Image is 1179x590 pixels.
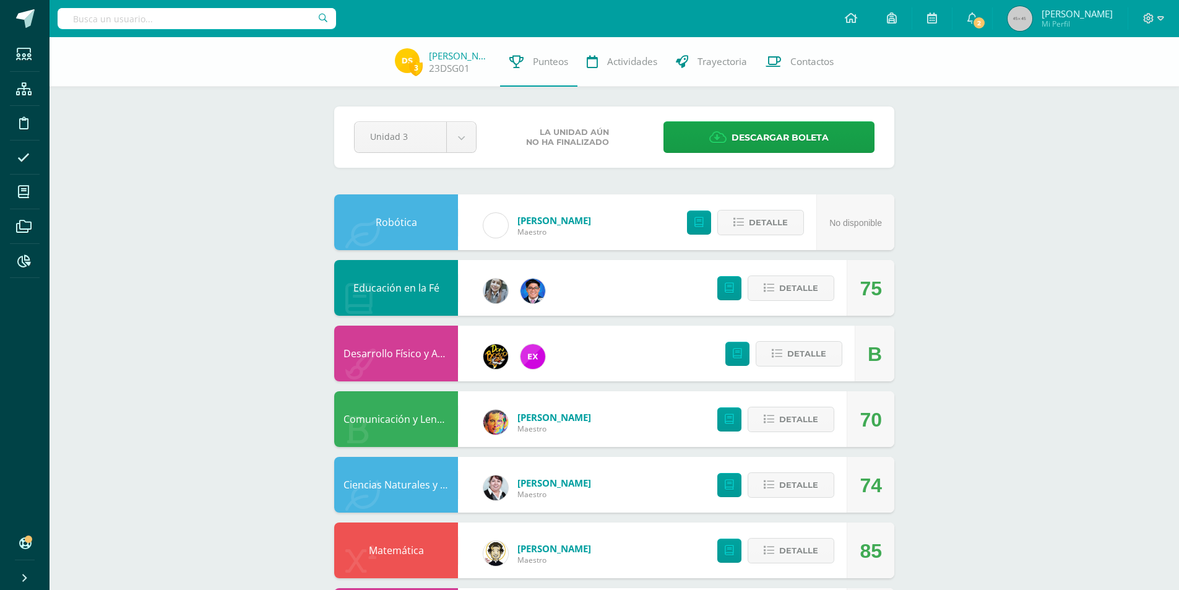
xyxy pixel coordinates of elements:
div: Desarrollo Físico y Artístico [334,326,458,381]
a: Punteos [500,37,577,87]
span: Actividades [607,55,657,68]
span: Detalle [749,211,788,234]
span: [PERSON_NAME] [1042,7,1113,20]
div: Comunicación y Lenguaje L.1 [334,391,458,447]
div: Educación en la Fé [334,260,458,316]
a: Desarrollo Físico y Artístico [343,347,470,360]
img: 21dcd0747afb1b787494880446b9b401.png [483,344,508,369]
a: [PERSON_NAME] [429,50,491,62]
a: [PERSON_NAME] [517,214,591,227]
span: Mi Perfil [1042,19,1113,29]
span: Detalle [787,342,826,365]
a: Unidad 3 [355,122,476,152]
button: Detalle [717,210,804,235]
button: Detalle [748,472,834,498]
span: 3 [409,60,423,76]
a: Trayectoria [667,37,756,87]
a: [PERSON_NAME] [517,477,591,489]
a: Matemática [369,544,424,557]
span: Trayectoria [697,55,747,68]
button: Detalle [748,538,834,563]
div: 74 [860,458,882,513]
img: 038ac9c5e6207f3bea702a86cda391b3.png [520,279,545,303]
span: Maestro [517,423,591,434]
button: Detalle [748,407,834,432]
input: Busca un usuario... [58,8,336,29]
span: Detalle [779,277,818,300]
img: cba4c69ace659ae4cf02a5761d9a2473.png [483,279,508,303]
span: Punteos [533,55,568,68]
span: La unidad aún no ha finalizado [526,128,609,147]
a: Actividades [577,37,667,87]
img: cae4b36d6049cd6b8500bd0f72497672.png [483,213,508,238]
a: Robótica [376,215,417,229]
img: bcac273c80fcd827e462e762e2bb57e7.png [395,48,420,73]
button: Detalle [748,275,834,301]
span: 2 [972,16,986,30]
a: [PERSON_NAME] [517,542,591,555]
div: 75 [860,261,882,316]
a: Descargar boleta [663,121,875,153]
div: 85 [860,523,882,579]
img: ce84f7dabd80ed5f5aa83b4480291ac6.png [520,344,545,369]
div: B [868,326,882,382]
span: Detalle [779,408,818,431]
a: 23DSG01 [429,62,470,75]
span: Maestro [517,489,591,500]
span: Contactos [790,55,834,68]
div: Matemática [334,523,458,578]
span: No disponible [829,218,882,228]
a: Contactos [756,37,843,87]
span: Maestro [517,555,591,565]
span: Maestro [517,227,591,237]
img: 17d5d95429b14b8bb66d77129096e0a8.png [483,475,508,500]
img: 49d5a75e1ce6d2edc12003b83b1ef316.png [483,410,508,435]
button: Detalle [756,341,842,367]
img: 45x45 [1008,6,1032,31]
a: [PERSON_NAME] [517,411,591,423]
span: Detalle [779,539,818,562]
div: 70 [860,392,882,448]
a: Educación en la Fé [353,281,439,295]
span: Descargar boleta [732,123,829,153]
span: Detalle [779,474,818,497]
div: Ciencias Naturales y Tecnología [334,457,458,513]
a: Ciencias Naturales y Tecnología [343,478,491,492]
a: Comunicación y Lenguaje L.1 [343,412,478,426]
span: Unidad 3 [370,122,431,151]
div: Robótica [334,194,458,250]
img: 4bd1cb2f26ef773666a99eb75019340a.png [483,541,508,566]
